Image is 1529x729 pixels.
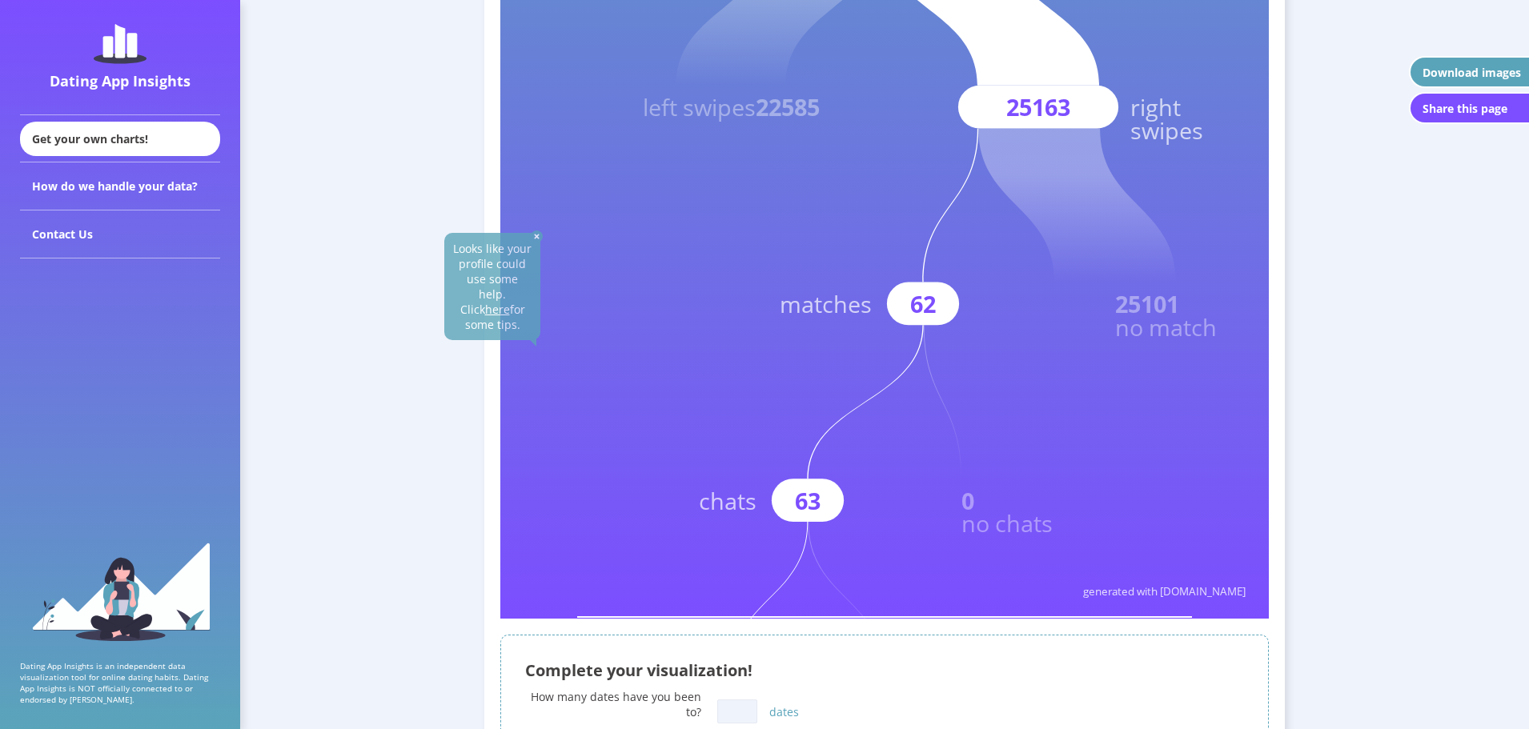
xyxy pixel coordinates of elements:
p: Dating App Insights is an independent data visualization tool for online dating habits. Dating Ap... [20,660,220,705]
text: 25163 [1006,91,1070,122]
img: dating-app-insights-logo.5abe6921.svg [94,24,146,64]
div: How do we handle your data? [20,162,220,210]
text: chats [699,485,756,516]
button: Share this page [1409,92,1529,124]
text: 63 [795,485,821,516]
text: swipes [1130,114,1203,146]
text: generated with [DOMAIN_NAME] [1083,584,1246,599]
tspan: 22585 [756,91,820,122]
img: sidebar_girl.91b9467e.svg [30,541,211,641]
a: Looks like your profile could use some help. Clickherefor some tips. [453,241,532,332]
text: 25101 [1115,288,1179,319]
div: Contact Us [20,210,220,258]
text: no match [1115,311,1217,342]
div: Complete your visualization! [525,659,1244,681]
u: here [485,302,510,317]
button: Download images [1409,56,1529,88]
text: right [1130,91,1181,122]
div: Share this page [1423,101,1507,116]
text: left swipes [643,91,820,122]
text: matches [780,288,872,319]
text: 62 [910,288,936,319]
text: no chats [961,507,1053,539]
label: dates [769,704,799,719]
span: Looks like your profile could use some help. Click for some tips. [453,241,532,332]
div: How many dates have you been to? [525,689,701,719]
div: Get your own charts! [20,122,220,156]
text: 0 [961,485,974,516]
div: Dating App Insights [24,71,216,90]
div: Download images [1423,65,1521,80]
img: close-solid-white.82ef6a3c.svg [531,230,543,242]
